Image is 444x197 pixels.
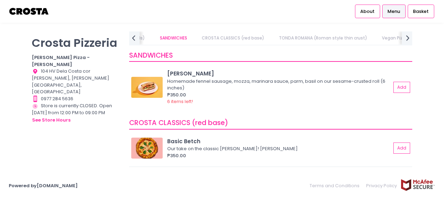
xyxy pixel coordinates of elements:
a: CROSTA CLASSICS (red base) [195,31,271,45]
button: Add [393,82,410,93]
div: 0977 284 5636 [32,95,120,102]
span: About [360,8,375,15]
div: [PERSON_NAME] [167,70,391,78]
div: Store is currently CLOSED. Open [DATE] from 12:00 PM to 09:00 PM [32,102,120,124]
a: TONDA ROMANA (Roman style thin crust) [272,31,374,45]
div: ₱350.00 [167,92,391,98]
img: Basic Betch [131,138,163,159]
div: ₱350.00 [167,152,391,159]
a: Vegan Pizza [375,31,415,45]
span: CROSTA CLASSICS (red base) [129,118,228,127]
span: Menu [387,8,400,15]
span: Basket [413,8,429,15]
button: Add [393,143,410,154]
div: Our take on the classic [PERSON_NAME]! [PERSON_NAME] [167,145,389,152]
img: logo [9,5,50,17]
a: Terms and Conditions [310,179,363,192]
img: mcafee-secure [400,179,435,191]
a: Powered by[DOMAIN_NAME] [9,182,78,189]
a: Menu [382,5,406,18]
a: SANDWICHES [153,31,194,45]
span: SANDWICHES [129,51,173,60]
div: Homemade fennel sausage, mozza, marinara sauce, parm, basil on our sesame-crusted roll (6 inches) [167,78,389,92]
b: [PERSON_NAME] Pizza - [PERSON_NAME] [32,54,90,68]
a: Privacy Policy [363,179,401,192]
div: Basic Betch [167,137,391,145]
div: 104 HV Dela Costa cor [PERSON_NAME], [PERSON_NAME][GEOGRAPHIC_DATA], [GEOGRAPHIC_DATA] [32,68,120,95]
p: Crosta Pizzeria [32,36,120,50]
a: About [355,5,380,18]
button: see store hours [32,116,71,124]
img: HOAGIE ROLL [131,77,163,98]
span: 6 items left! [167,98,193,105]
